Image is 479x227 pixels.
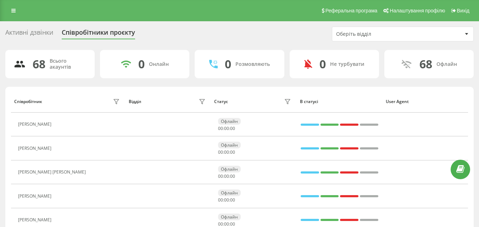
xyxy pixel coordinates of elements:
span: 00 [224,149,229,155]
div: Всього акаунтів [50,58,86,70]
div: 0 [138,57,145,71]
span: 00 [230,125,235,131]
div: : : [218,222,235,227]
span: 00 [230,197,235,203]
div: Співробітники проєкту [62,29,135,40]
div: : : [218,150,235,155]
div: Активні дзвінки [5,29,53,40]
span: Вихід [457,8,469,13]
div: Не турбувати [330,61,364,67]
div: : : [218,174,235,179]
span: 00 [218,173,223,179]
div: Співробітник [14,99,42,104]
div: Онлайн [149,61,169,67]
div: User Agent [386,99,465,104]
div: Офлайн [436,61,457,67]
div: Офлайн [218,189,241,196]
span: Реферальна програма [325,8,378,13]
div: Розмовляють [235,61,270,67]
span: Налаштування профілю [390,8,445,13]
span: 00 [218,197,223,203]
div: Статус [214,99,228,104]
div: : : [218,198,235,203]
span: 00 [224,173,229,179]
div: В статусі [300,99,379,104]
div: Відділ [129,99,141,104]
span: 00 [218,149,223,155]
span: 00 [218,125,223,131]
div: Офлайн [218,118,241,125]
div: Оберіть відділ [336,31,421,37]
div: 68 [419,57,432,71]
span: 00 [230,221,235,227]
span: 00 [224,221,229,227]
span: 00 [224,125,229,131]
div: [PERSON_NAME] [18,146,53,151]
div: [PERSON_NAME] [18,122,53,127]
div: : : [218,126,235,131]
div: Офлайн [218,214,241,220]
div: [PERSON_NAME] [18,217,53,222]
span: 00 [230,149,235,155]
div: Офлайн [218,142,241,148]
div: Офлайн [218,166,241,172]
span: 00 [230,173,235,179]
div: 0 [319,57,326,71]
div: 68 [33,57,45,71]
div: [PERSON_NAME] [18,194,53,199]
span: 00 [224,197,229,203]
div: [PERSON_NAME] [PERSON_NAME] [18,170,88,175]
span: 00 [218,221,223,227]
div: 0 [225,57,231,71]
